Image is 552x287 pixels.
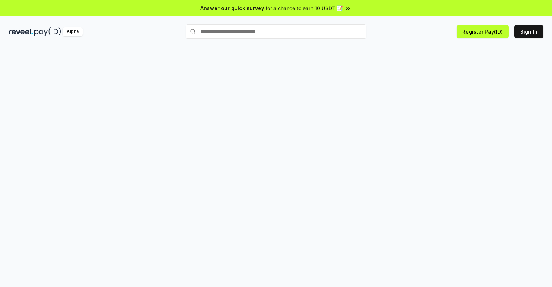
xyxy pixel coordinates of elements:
[266,4,343,12] span: for a chance to earn 10 USDT 📝
[457,25,509,38] button: Register Pay(ID)
[34,27,61,36] img: pay_id
[514,25,543,38] button: Sign In
[63,27,83,36] div: Alpha
[200,4,264,12] span: Answer our quick survey
[9,27,33,36] img: reveel_dark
